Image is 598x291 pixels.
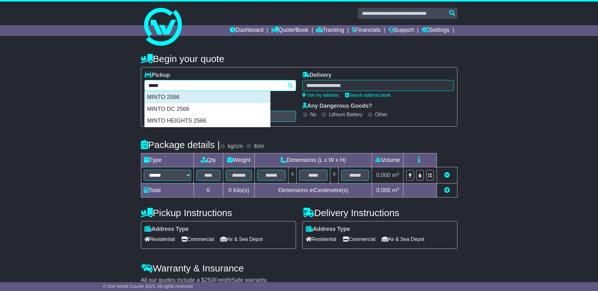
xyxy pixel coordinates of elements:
[302,72,332,79] label: Delivery
[141,54,457,64] h4: Begin your quote
[392,172,399,178] span: m
[145,103,270,115] div: MINTO DC 2566
[255,184,372,197] td: Dimensions in Centimetre(s)
[388,25,414,36] a: Support
[302,103,372,110] label: Any Dangerous Goods?
[144,80,296,91] typeahead: Please provide city
[141,208,296,218] h4: Pickup Instructions
[194,153,223,167] td: Qty
[145,115,270,127] div: MINTO HEIGHTS 2566
[194,184,223,197] td: 0
[223,153,255,167] td: Weight
[220,234,263,244] span: Air & Sea Depot
[255,153,372,167] td: Dimensions (L x W x H)
[141,140,220,150] h4: Package details |
[352,25,380,36] a: Financials
[306,226,350,233] label: Address Type
[382,234,424,244] span: Air & Sea Depot
[392,187,399,193] span: m
[223,184,255,197] td: Kilo(s)
[306,234,336,244] span: Residential
[376,172,391,178] span: 0.000
[141,153,194,167] td: Type
[444,187,450,193] a: Add new item
[372,153,404,167] td: Volume
[230,25,264,36] a: Dashboard
[181,234,214,244] span: Commercial
[228,187,231,193] span: 0
[302,93,339,98] a: Use my address
[397,171,399,176] sup: 3
[397,186,399,191] sup: 3
[145,91,270,103] div: MINTO 2566
[144,72,170,79] label: Pickup
[310,111,316,117] label: No
[316,25,344,36] a: Tracking
[141,184,194,197] td: Total
[205,277,214,283] span: 250
[345,93,391,98] a: Search address book
[254,143,264,150] label: lb/in
[329,111,363,117] label: Lithium Battery
[103,284,194,289] span: © One World Courier 2025. All rights reserved.
[141,263,457,273] h4: Warranty & Insurance
[141,277,457,284] div: All our quotes include a $ FreightSafe warranty.
[144,234,175,244] span: Residential
[444,172,450,178] a: Remove this item
[375,111,388,117] label: Other
[330,167,338,184] td: x
[343,234,375,244] span: Commercial
[302,208,457,218] h4: Delivery Instructions
[144,226,189,233] label: Address Type
[271,25,308,36] a: Quote/Book
[422,25,450,36] a: Settings
[288,167,297,184] td: x
[376,187,391,193] span: 0.000
[228,143,243,150] label: kg/cm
